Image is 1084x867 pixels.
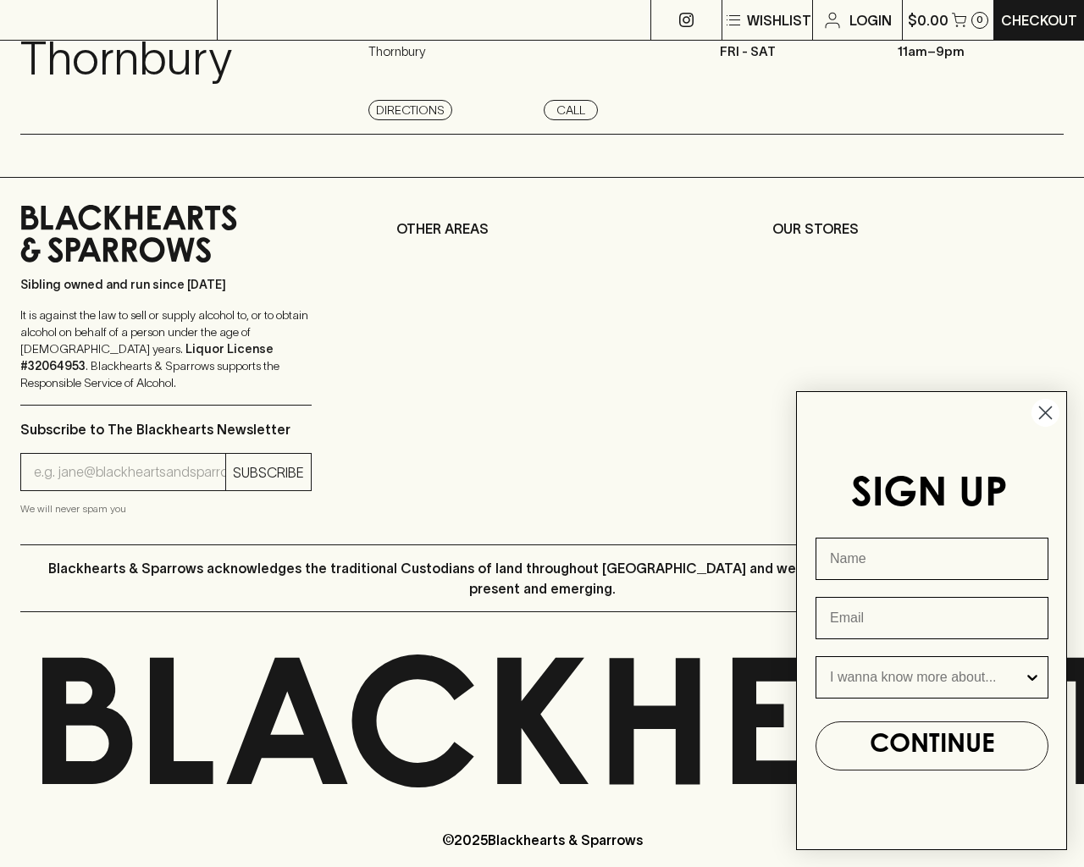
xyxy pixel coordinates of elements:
p: It is against the law to sell or supply alcohol to, or to obtain alcohol on behalf of a person un... [20,306,312,391]
a: Call [544,100,598,120]
p: Wishlist [747,10,811,30]
button: Close dialog [1031,398,1060,428]
p: OTHER AREAS [396,218,688,239]
span: SIGN UP [851,476,1008,516]
p: [STREET_ADDRESS] , Thornbury [368,24,488,62]
p: Thornbury [20,24,232,94]
input: Email [816,597,1048,639]
p: ⠀ [218,10,232,30]
p: OUR STORES [772,218,1064,239]
p: We will never spam you [20,500,312,517]
p: $0.00 [908,10,948,30]
a: Directions [368,100,452,120]
input: I wanna know more about... [830,657,1024,698]
p: 11am – 9pm [898,42,1050,62]
p: Sibling owned and run since [DATE] [20,276,312,293]
p: Checkout [1001,10,1077,30]
p: Fri - Sat [720,42,872,62]
p: 0 [976,15,983,25]
p: SUBSCRIBE [233,462,304,483]
button: SUBSCRIBE [226,454,311,490]
input: Name [816,538,1048,580]
p: Blackhearts & Sparrows acknowledges the traditional Custodians of land throughout [GEOGRAPHIC_DAT... [33,558,1051,599]
p: Subscribe to The Blackhearts Newsletter [20,419,312,439]
button: CONTINUE [816,721,1048,770]
button: Show Options [1024,657,1041,698]
p: Login [849,10,892,30]
div: FLYOUT Form [779,374,1084,867]
input: e.g. jane@blackheartsandsparrows.com.au [34,459,225,486]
